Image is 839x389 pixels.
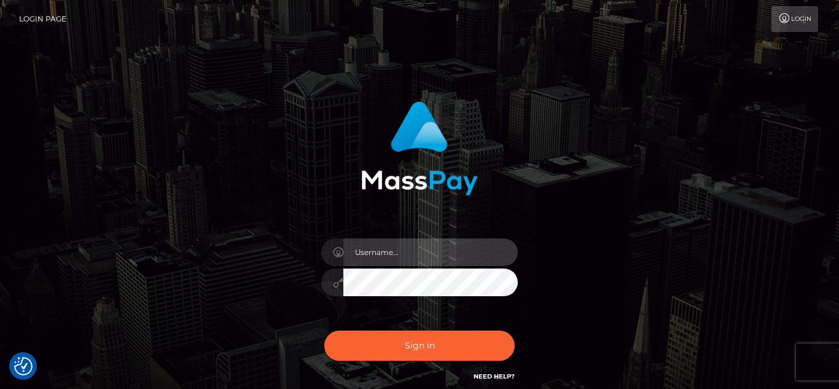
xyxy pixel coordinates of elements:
a: Login [771,6,818,32]
img: MassPay Login [361,101,478,195]
input: Username... [343,238,518,266]
button: Sign in [324,331,515,361]
img: Revisit consent button [14,357,33,375]
a: Login Page [19,6,66,32]
button: Consent Preferences [14,357,33,375]
a: Need Help? [474,372,515,380]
